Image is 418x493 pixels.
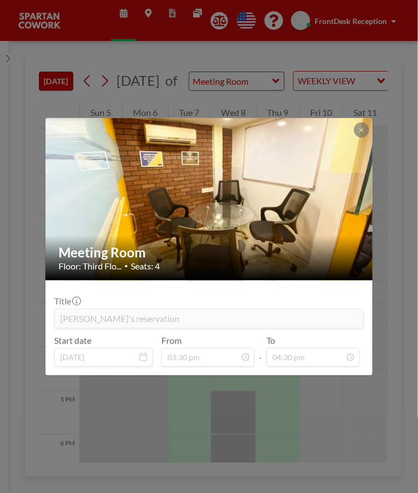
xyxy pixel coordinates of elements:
[124,262,128,270] span: •
[131,261,160,272] span: Seats: 4
[55,309,363,328] input: (No title)
[59,244,361,261] h2: Meeting Room
[45,76,374,322] img: 537.jpg
[59,261,121,272] span: Floor: Third Flo...
[161,335,182,346] label: From
[266,335,275,346] label: To
[259,339,262,363] span: -
[54,296,80,307] label: Title
[54,335,91,346] label: Start date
